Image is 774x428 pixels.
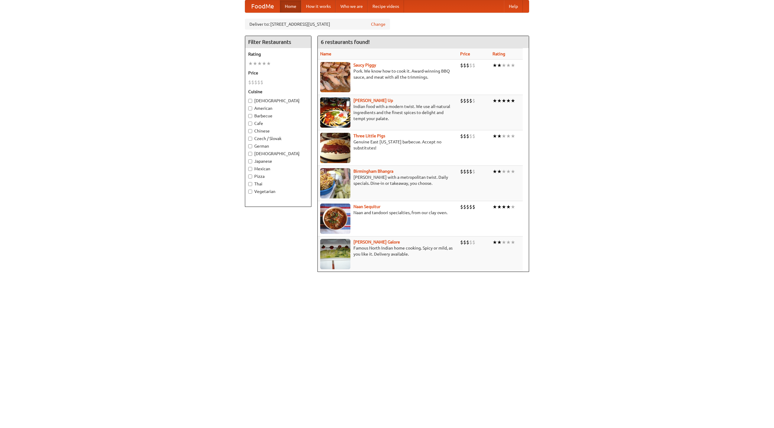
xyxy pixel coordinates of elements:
[320,62,350,92] img: saucy.jpg
[336,0,368,12] a: Who we are
[466,133,469,139] li: $
[248,182,252,186] input: Thai
[320,97,350,128] img: curryup.jpg
[511,168,515,175] li: ★
[463,204,466,210] li: $
[466,204,469,210] li: $
[320,174,455,186] p: [PERSON_NAME] with a metropolitan twist. Daily specials. Dine-in or takeaway, you choose.
[460,204,463,210] li: $
[320,133,350,163] img: littlepigs.jpg
[466,97,469,104] li: $
[472,62,475,69] li: $
[472,204,475,210] li: $
[506,239,511,246] li: ★
[493,239,497,246] li: ★
[353,98,393,103] b: [PERSON_NAME] Up
[502,204,506,210] li: ★
[368,0,404,12] a: Recipe videos
[469,168,472,175] li: $
[472,239,475,246] li: $
[248,113,308,119] label: Barbecue
[301,0,336,12] a: How it works
[280,0,301,12] a: Home
[469,204,472,210] li: $
[248,60,253,67] li: ★
[353,240,400,244] a: [PERSON_NAME] Galore
[506,204,511,210] li: ★
[248,129,252,133] input: Chinese
[506,168,511,175] li: ★
[353,133,385,138] a: Three Little Pigs
[248,173,308,179] label: Pizza
[248,143,308,149] label: German
[248,98,308,104] label: [DEMOGRAPHIC_DATA]
[497,133,502,139] li: ★
[353,63,376,67] b: Saucy Piggy
[320,51,331,56] a: Name
[497,239,502,246] li: ★
[248,51,308,57] h5: Rating
[497,168,502,175] li: ★
[493,62,497,69] li: ★
[248,151,308,157] label: [DEMOGRAPHIC_DATA]
[254,79,257,86] li: $
[253,60,257,67] li: ★
[469,97,472,104] li: $
[320,168,350,198] img: bhangra.jpg
[493,133,497,139] li: ★
[504,0,523,12] a: Help
[472,133,475,139] li: $
[463,239,466,246] li: $
[466,62,469,69] li: $
[497,62,502,69] li: ★
[248,181,308,187] label: Thai
[248,136,308,142] label: Czech / Slovak
[251,79,254,86] li: $
[245,36,311,48] h4: Filter Restaurants
[320,210,455,216] p: Naan and tandoori specialties, from our clay oven.
[257,60,262,67] li: ★
[466,168,469,175] li: $
[248,70,308,76] h5: Price
[469,133,472,139] li: $
[371,21,385,27] a: Change
[502,168,506,175] li: ★
[248,144,252,148] input: German
[248,152,252,156] input: [DEMOGRAPHIC_DATA]
[460,97,463,104] li: $
[493,51,505,56] a: Rating
[248,114,252,118] input: Barbecue
[248,166,308,172] label: Mexican
[248,190,252,194] input: Vegetarian
[466,239,469,246] li: $
[497,97,502,104] li: ★
[493,168,497,175] li: ★
[248,175,252,178] input: Pizza
[502,97,506,104] li: ★
[463,168,466,175] li: $
[511,133,515,139] li: ★
[248,105,308,111] label: American
[511,62,515,69] li: ★
[472,97,475,104] li: $
[257,79,260,86] li: $
[493,97,497,104] li: ★
[248,158,308,164] label: Japanese
[469,62,472,69] li: $
[493,204,497,210] li: ★
[353,169,393,174] a: Birmingham Bhangra
[248,89,308,95] h5: Cuisine
[245,0,280,12] a: FoodMe
[248,99,252,103] input: [DEMOGRAPHIC_DATA]
[260,79,263,86] li: $
[248,159,252,163] input: Japanese
[353,204,380,209] a: Naan Sequitur
[506,133,511,139] li: ★
[248,188,308,194] label: Vegetarian
[506,62,511,69] li: ★
[502,239,506,246] li: ★
[463,133,466,139] li: $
